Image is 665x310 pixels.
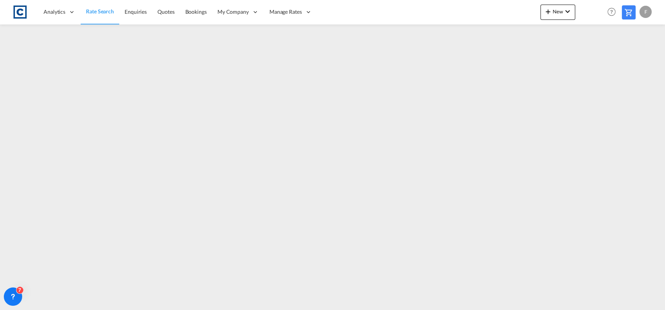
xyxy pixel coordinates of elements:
span: Analytics [44,8,65,16]
span: Rate Search [86,8,114,15]
div: F [639,6,652,18]
button: icon-plus 400-fgNewicon-chevron-down [540,5,575,20]
md-icon: icon-chevron-down [563,7,572,16]
span: Manage Rates [269,8,302,16]
img: 1fdb9190129311efbfaf67cbb4249bed.jpeg [11,3,29,21]
span: Enquiries [125,8,147,15]
span: New [543,8,572,15]
div: Help [605,5,622,19]
span: Help [605,5,618,18]
span: Quotes [157,8,174,15]
span: Bookings [185,8,207,15]
span: My Company [217,8,249,16]
md-icon: icon-plus 400-fg [543,7,553,16]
